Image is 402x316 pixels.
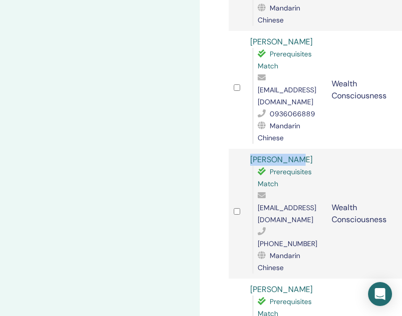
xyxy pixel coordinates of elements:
[258,49,312,70] span: Prerequisites Match
[250,284,313,295] a: [PERSON_NAME]
[258,85,316,106] span: [EMAIL_ADDRESS][DOMAIN_NAME]
[258,239,317,248] span: [PHONE_NUMBER]
[258,3,300,24] span: Mandarin Chinese
[368,282,392,306] div: Open Intercom Messenger
[258,167,312,188] span: Prerequisites Match
[258,203,316,224] span: [EMAIL_ADDRESS][DOMAIN_NAME]
[258,251,300,272] span: Mandarin Chinese
[250,36,313,47] a: [PERSON_NAME]
[258,121,300,142] span: Mandarin Chinese
[250,154,313,165] a: [PERSON_NAME]
[270,109,315,118] span: 0936066889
